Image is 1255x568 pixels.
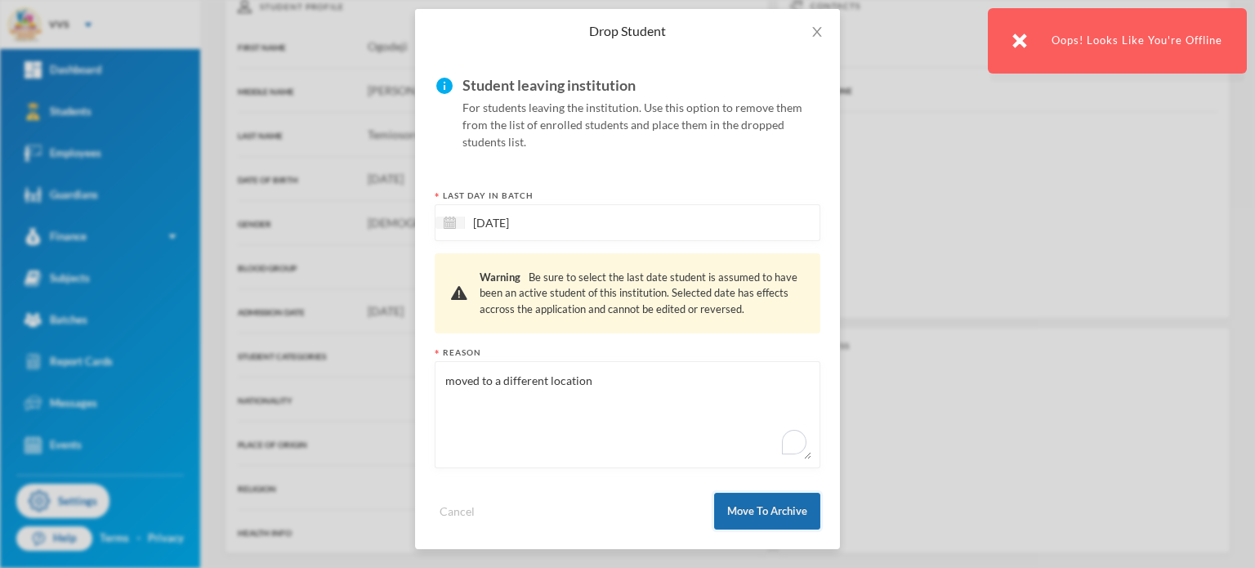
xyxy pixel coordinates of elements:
[465,213,602,232] input: Select date
[714,493,820,530] button: Move To Archive
[435,22,820,40] div: Drop Student
[794,9,840,55] button: Close
[811,25,824,38] i: icon: close
[444,370,811,459] textarea: To enrich screen reader interactions, please activate Accessibility in Grammarly extension settings
[435,502,480,521] button: Cancel
[480,271,520,284] span: Warning
[462,73,820,150] div: For students leaving the institution. Use this option to remove them from the list of enrolled st...
[451,286,467,300] img: !
[435,347,820,359] div: Reason
[462,73,820,99] div: Student leaving institution
[435,73,454,96] i: info
[435,190,820,202] div: Last Day In Batch
[480,270,804,318] div: Be sure to select the last date student is assumed to have been an active student of this institu...
[988,8,1247,74] div: Oops! Looks Like You're Offline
